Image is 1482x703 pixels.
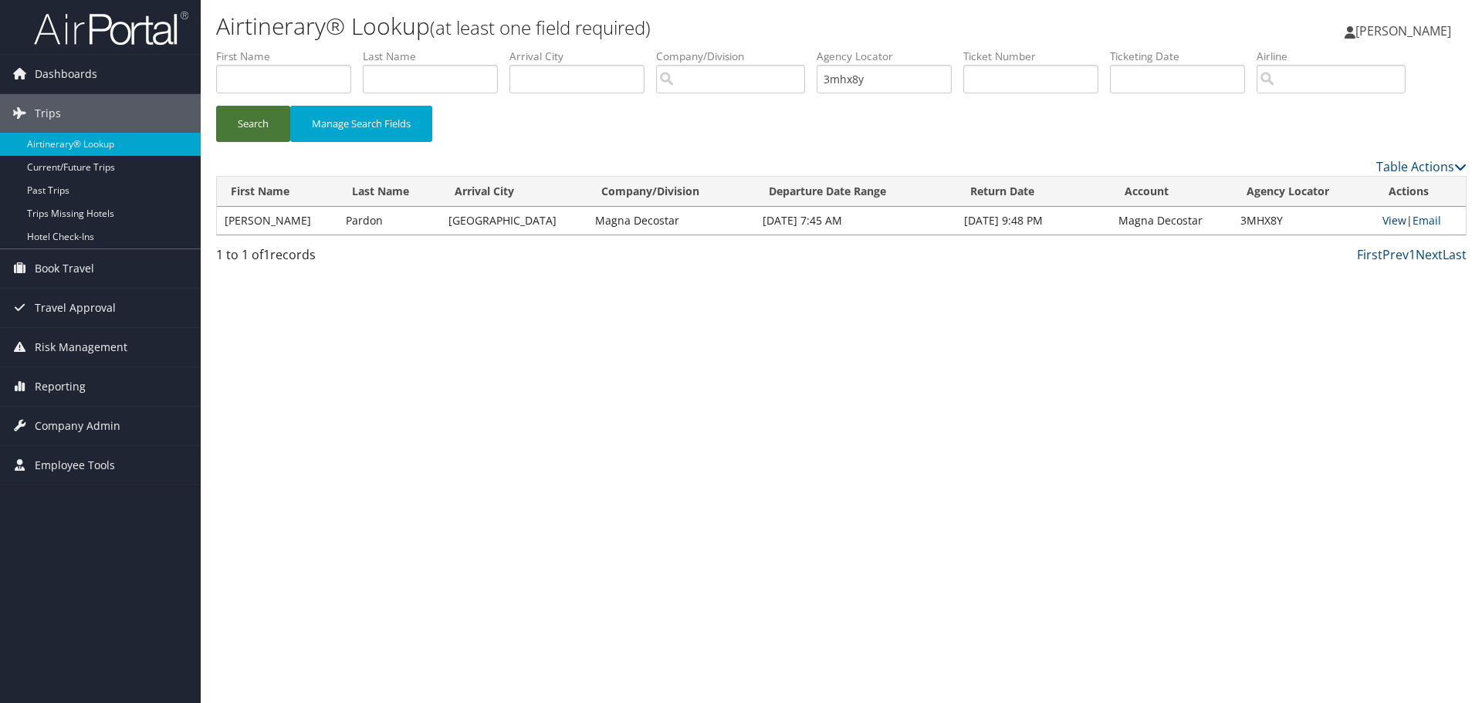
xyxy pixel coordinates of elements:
[35,328,127,367] span: Risk Management
[35,367,86,406] span: Reporting
[290,106,432,142] button: Manage Search Fields
[441,207,587,235] td: [GEOGRAPHIC_DATA]
[35,94,61,133] span: Trips
[338,207,441,235] td: Pardon
[1413,213,1441,228] a: Email
[441,177,587,207] th: Arrival City: activate to sort column ascending
[338,177,441,207] th: Last Name: activate to sort column ascending
[1382,213,1406,228] a: View
[217,177,338,207] th: First Name: activate to sort column ascending
[1111,207,1233,235] td: Magna Decostar
[35,446,115,485] span: Employee Tools
[587,177,754,207] th: Company/Division
[35,55,97,93] span: Dashboards
[35,407,120,445] span: Company Admin
[1111,177,1233,207] th: Account: activate to sort column ascending
[1375,177,1466,207] th: Actions
[755,207,957,235] td: [DATE] 7:45 AM
[216,10,1050,42] h1: Airtinerary® Lookup
[1357,246,1382,263] a: First
[1382,246,1409,263] a: Prev
[956,207,1111,235] td: [DATE] 9:48 PM
[1376,158,1467,175] a: Table Actions
[35,289,116,327] span: Travel Approval
[956,177,1111,207] th: Return Date: activate to sort column ascending
[1443,246,1467,263] a: Last
[363,49,509,64] label: Last Name
[1345,8,1467,54] a: [PERSON_NAME]
[217,207,338,235] td: [PERSON_NAME]
[1355,22,1451,39] span: [PERSON_NAME]
[1375,207,1466,235] td: |
[1409,246,1416,263] a: 1
[34,10,188,46] img: airportal-logo.png
[656,49,817,64] label: Company/Division
[35,249,94,288] span: Book Travel
[509,49,656,64] label: Arrival City
[1416,246,1443,263] a: Next
[755,177,957,207] th: Departure Date Range: activate to sort column ascending
[263,246,270,263] span: 1
[817,49,963,64] label: Agency Locator
[1233,177,1375,207] th: Agency Locator: activate to sort column ascending
[1257,49,1417,64] label: Airline
[1110,49,1257,64] label: Ticketing Date
[1233,207,1375,235] td: 3MHX8Y
[216,49,363,64] label: First Name
[216,245,512,272] div: 1 to 1 of records
[216,106,290,142] button: Search
[587,207,754,235] td: Magna Decostar
[963,49,1110,64] label: Ticket Number
[430,15,651,40] small: (at least one field required)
